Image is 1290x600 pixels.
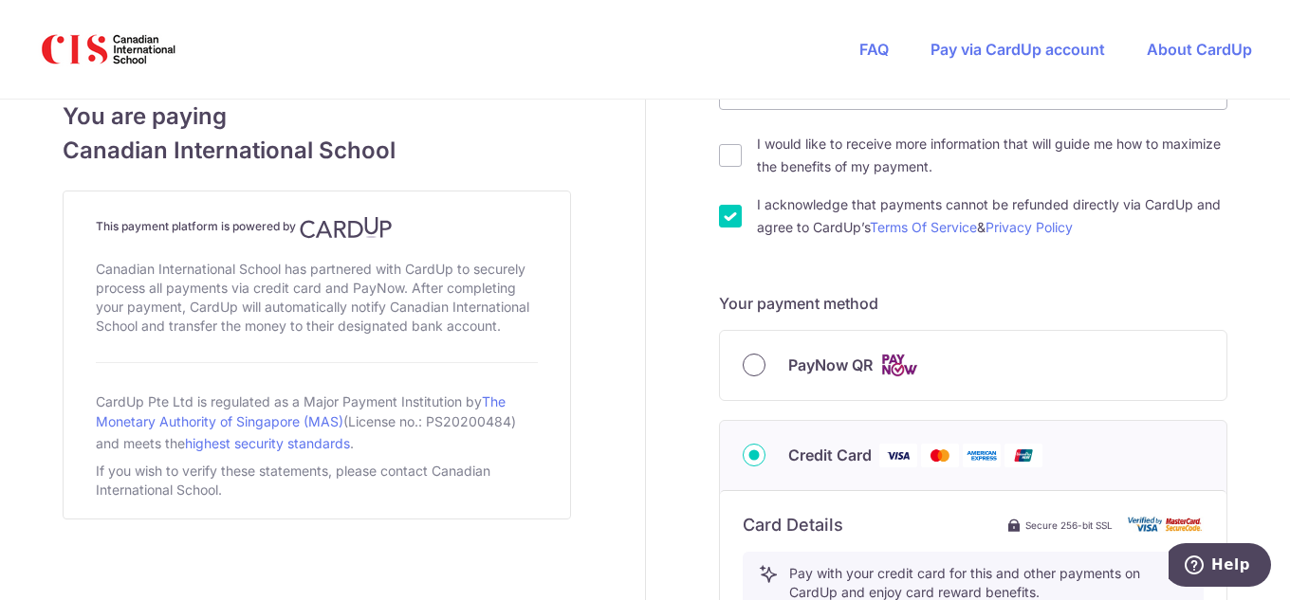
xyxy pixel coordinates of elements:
[719,292,1227,315] h5: Your payment method
[743,514,843,536] h6: Card Details
[931,40,1105,59] a: Pay via CardUp account
[1004,444,1042,467] img: Union Pay
[96,386,538,458] div: CardUp Pte Ltd is regulated as a Major Payment Institution by (License no.: PS20200484) and meets...
[963,444,1001,467] img: American Express
[880,354,918,377] img: Cards logo
[986,219,1073,235] a: Privacy Policy
[63,134,571,168] span: Canadian International School
[1169,543,1271,591] iframe: Opens a widget where you can find more information
[879,444,917,467] img: Visa
[63,100,571,134] span: You are paying
[921,444,959,467] img: Mastercard
[96,458,538,503] div: If you wish to verify these statements, please contact Canadian International School.
[757,193,1227,239] label: I acknowledge that payments cannot be refunded directly via CardUp and agree to CardUp’s &
[743,444,1204,467] div: Credit Card Visa Mastercard American Express Union Pay
[96,216,538,239] h4: This payment platform is powered by
[1147,40,1252,59] a: About CardUp
[96,256,538,339] div: Canadian International School has partnered with CardUp to securely process all payments via cred...
[185,435,350,451] a: highest security standards
[757,133,1227,178] label: I would like to receive more information that will guide me how to maximize the benefits of my pa...
[743,354,1204,377] div: PayNow QR Cards logo
[788,444,872,466] span: Credit Card
[870,219,977,235] a: Terms Of Service
[859,40,889,59] a: FAQ
[1025,518,1113,533] span: Secure 256-bit SSL
[788,354,873,376] span: PayNow QR
[1128,517,1204,533] img: card secure
[300,216,393,239] img: CardUp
